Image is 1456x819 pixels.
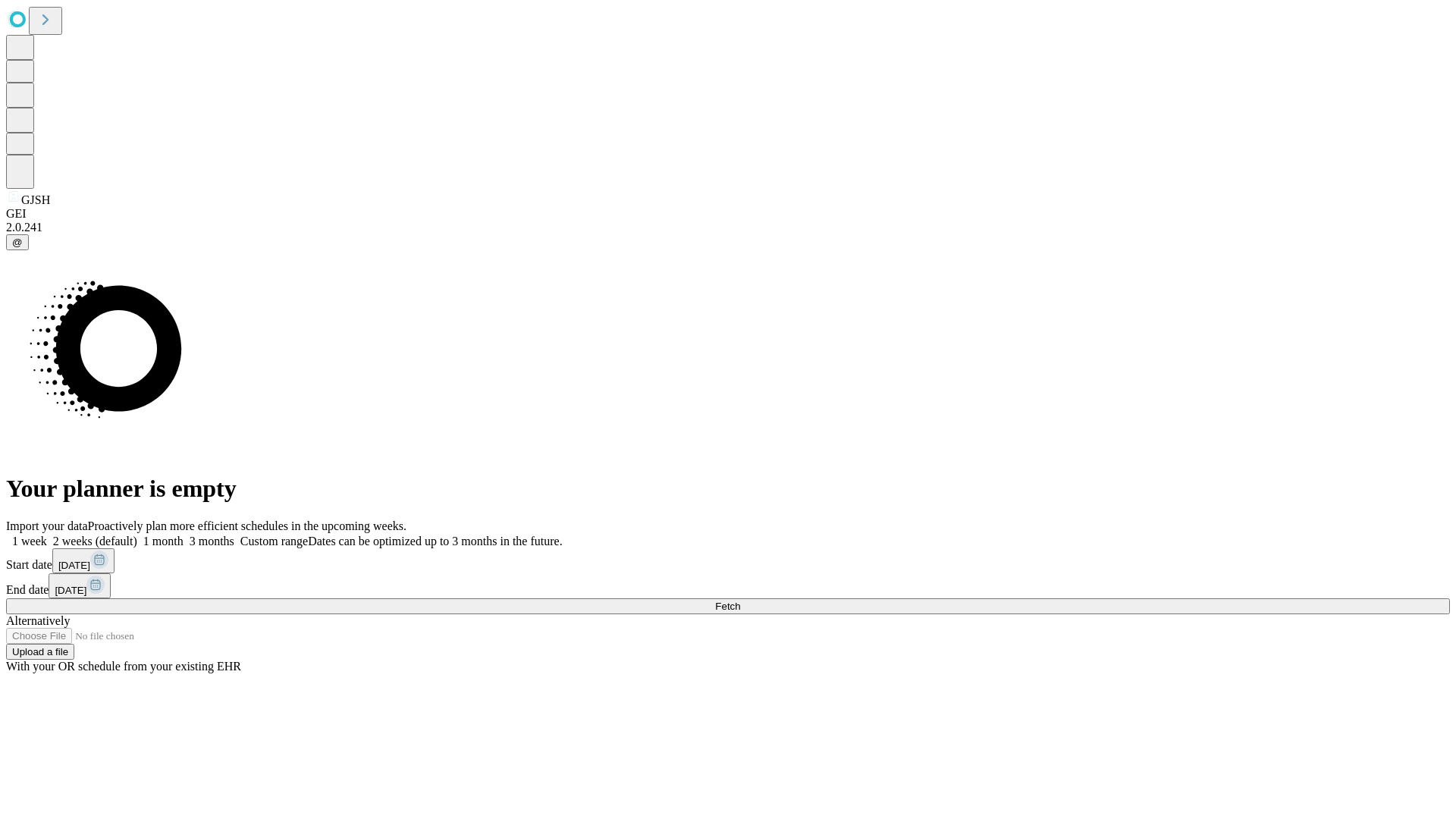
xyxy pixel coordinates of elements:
span: Fetch [715,601,740,612]
button: [DATE] [52,548,115,573]
div: GEI [6,207,1450,221]
button: @ [6,234,29,250]
button: [DATE] [49,573,111,598]
span: Custom range [240,535,308,548]
span: 3 months [190,535,234,548]
span: 1 week [12,535,47,548]
span: 1 month [143,535,184,548]
span: GJSH [21,193,50,206]
div: Start date [6,548,1450,573]
button: Fetch [6,598,1450,614]
span: @ [12,237,23,248]
span: [DATE] [58,560,90,571]
span: Proactively plan more efficient schedules in the upcoming weeks. [88,519,406,532]
span: Alternatively [6,614,70,627]
span: With your OR schedule from your existing EHR [6,660,241,673]
span: 2 weeks (default) [53,535,137,548]
div: End date [6,573,1450,598]
div: 2.0.241 [6,221,1450,234]
span: [DATE] [55,585,86,596]
button: Upload a file [6,644,74,660]
span: Import your data [6,519,88,532]
h1: Your planner is empty [6,475,1450,503]
span: Dates can be optimized up to 3 months in the future. [308,535,562,548]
